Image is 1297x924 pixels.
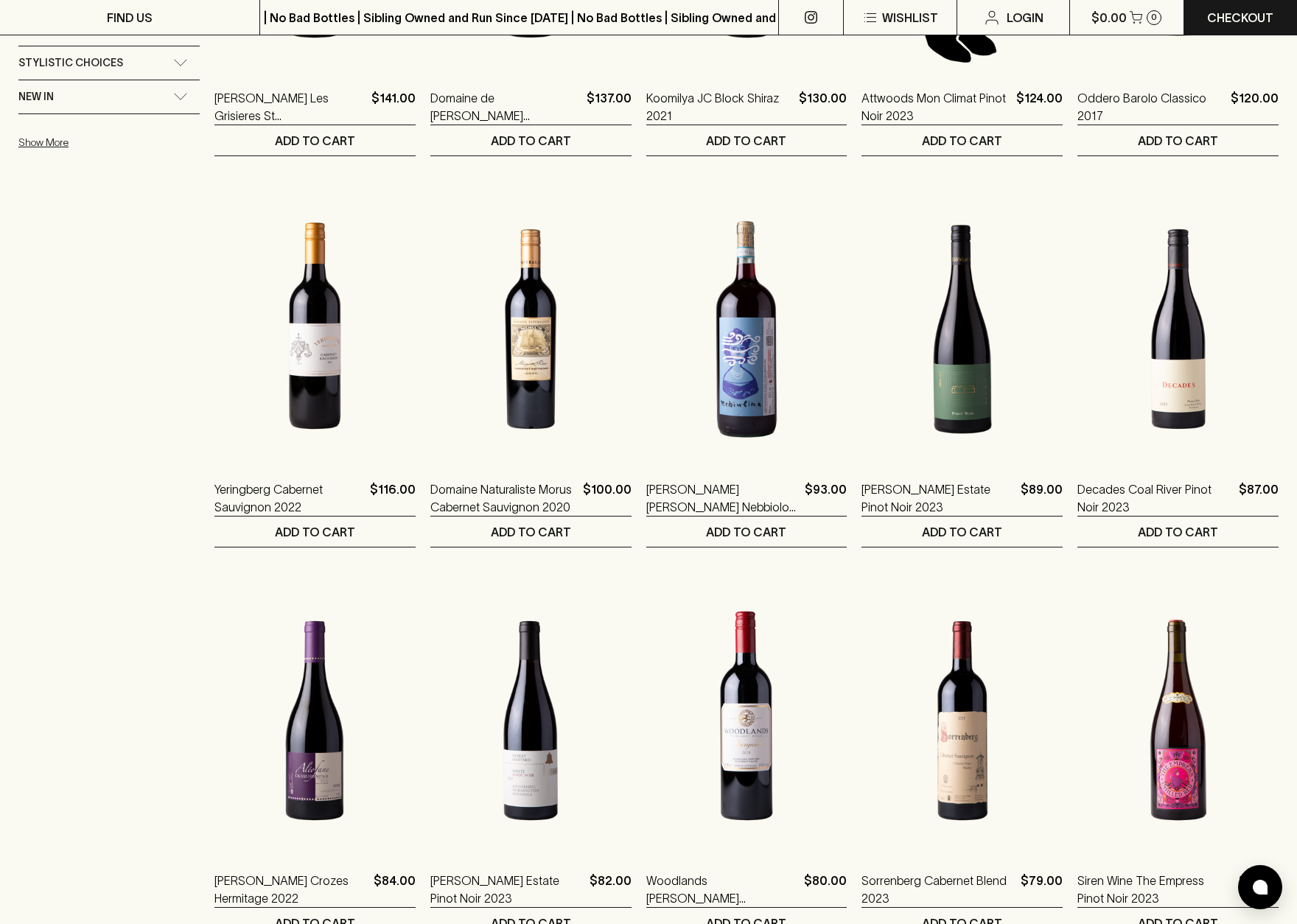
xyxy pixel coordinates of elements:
img: Eldridge Estate Pinot Noir 2023 [861,200,1063,458]
div: Stylistic Choices [18,46,200,80]
p: $80.00 [804,872,847,907]
p: $77.00 [1239,872,1279,907]
p: ADD TO CART [275,132,355,150]
a: [PERSON_NAME] Estate Pinot Noir 2023 [430,872,584,907]
p: $93.00 [805,480,847,516]
img: bubble-icon [1253,880,1268,895]
a: Decades Coal River Pinot Noir 2023 [1077,480,1233,516]
p: ADD TO CART [706,132,786,150]
img: Siren Wine The Empress Pinot Noir 2023 [1077,592,1279,850]
button: ADD TO CART [861,517,1063,547]
a: [PERSON_NAME] Crozes Hermitage 2022 [214,872,368,907]
p: $87.00 [1239,480,1279,516]
a: [PERSON_NAME] Estate Pinot Noir 2023 [861,480,1015,516]
p: $84.00 [374,872,416,907]
img: Sorrenberg Cabernet Blend 2023 [861,592,1063,850]
button: ADD TO CART [430,125,632,155]
p: ADD TO CART [491,132,571,150]
a: Yeringberg Cabernet Sauvignon 2022 [214,480,364,516]
p: 0 [1151,13,1157,21]
a: Sorrenberg Cabernet Blend 2023 [861,872,1015,907]
a: Attwoods Mon Climat Pinot Noir 2023 [861,89,1010,125]
p: ADD TO CART [491,523,571,541]
button: Show More [18,127,211,158]
p: $120.00 [1231,89,1279,125]
p: ADD TO CART [922,132,1002,150]
p: $116.00 [370,480,416,516]
img: Domaine Naturaliste Morus Cabernet Sauvignon 2020 [430,200,632,458]
button: ADD TO CART [646,125,847,155]
span: Stylistic Choices [18,54,123,72]
p: ADD TO CART [706,523,786,541]
a: Siren Wine The Empress Pinot Noir 2023 [1077,872,1233,907]
p: $141.00 [371,89,416,125]
p: $89.00 [1021,480,1063,516]
p: $0.00 [1091,9,1127,27]
p: $79.00 [1021,872,1063,907]
button: ADD TO CART [861,125,1063,155]
p: ADD TO CART [922,523,1002,541]
button: ADD TO CART [646,517,847,547]
button: ADD TO CART [430,517,632,547]
p: ADD TO CART [1138,132,1218,150]
img: Hurley Estate Pinot Noir 2023 [430,592,632,850]
button: ADD TO CART [214,125,416,155]
a: Koomilya JC Block Shiraz 2021 [646,89,794,125]
p: FIND US [107,9,153,27]
a: [PERSON_NAME] [PERSON_NAME] Nebbiolo Nebiulina 2023 MAGNUM 1500ml [646,480,800,516]
img: Yeringberg Cabernet Sauvignon 2022 [214,200,416,458]
p: ADD TO CART [1138,523,1218,541]
p: $124.00 [1016,89,1063,125]
button: ADD TO CART [1077,125,1279,155]
a: Woodlands [PERSON_NAME] Sauvignon Merlot Malbec 2018 [646,872,799,907]
span: New In [18,88,54,106]
p: $137.00 [587,89,632,125]
a: Domaine Naturaliste Morus Cabernet Sauvignon 2020 [430,480,577,516]
p: ADD TO CART [275,523,355,541]
p: $130.00 [799,89,847,125]
img: Decades Coal River Pinot Noir 2023 [1077,200,1279,458]
img: Woodlands Margaret Cabernet Sauvignon Merlot Malbec 2018 [646,592,847,850]
a: Oddero Barolo Classico 2017 [1077,89,1225,125]
p: $82.00 [590,872,632,907]
p: Wishlist [882,9,938,27]
a: Domaine de [PERSON_NAME] Pinostradamus Pinot Noir 2023 [430,89,581,125]
p: Login [1007,9,1043,27]
button: ADD TO CART [1077,517,1279,547]
a: [PERSON_NAME] Les Grisieres St [PERSON_NAME] 2022 [214,89,366,125]
p: Checkout [1207,9,1273,27]
div: New In [18,80,200,113]
img: Benotti Rosavica Langhe Nebbiolo Nebiulina 2023 MAGNUM 1500ml [646,200,847,458]
button: ADD TO CART [214,517,416,547]
p: $100.00 [583,480,632,516]
img: Natacha Chave Crozes Hermitage 2022 [214,592,416,850]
